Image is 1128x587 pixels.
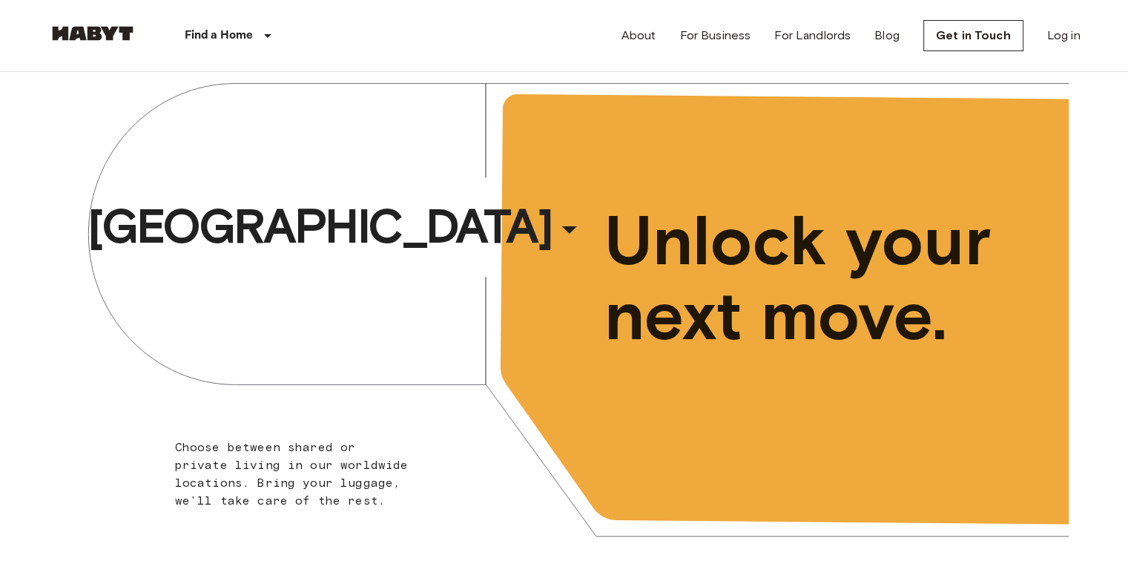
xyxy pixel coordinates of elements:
span: Unlock your next move. [604,203,1008,353]
a: Log in [1047,27,1081,45]
a: About [621,27,656,45]
button: [GEOGRAPHIC_DATA] [82,192,593,260]
p: Find a Home [185,27,254,45]
a: For Business [679,27,751,45]
span: [GEOGRAPHIC_DATA] [88,197,552,256]
a: For Landlords [774,27,851,45]
a: Blog [874,27,900,45]
img: Habyt [48,26,137,41]
span: Choose between shared or private living in our worldwide locations. Bring your luggage, we'll tak... [175,440,409,508]
a: Get in Touch [923,20,1023,51]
